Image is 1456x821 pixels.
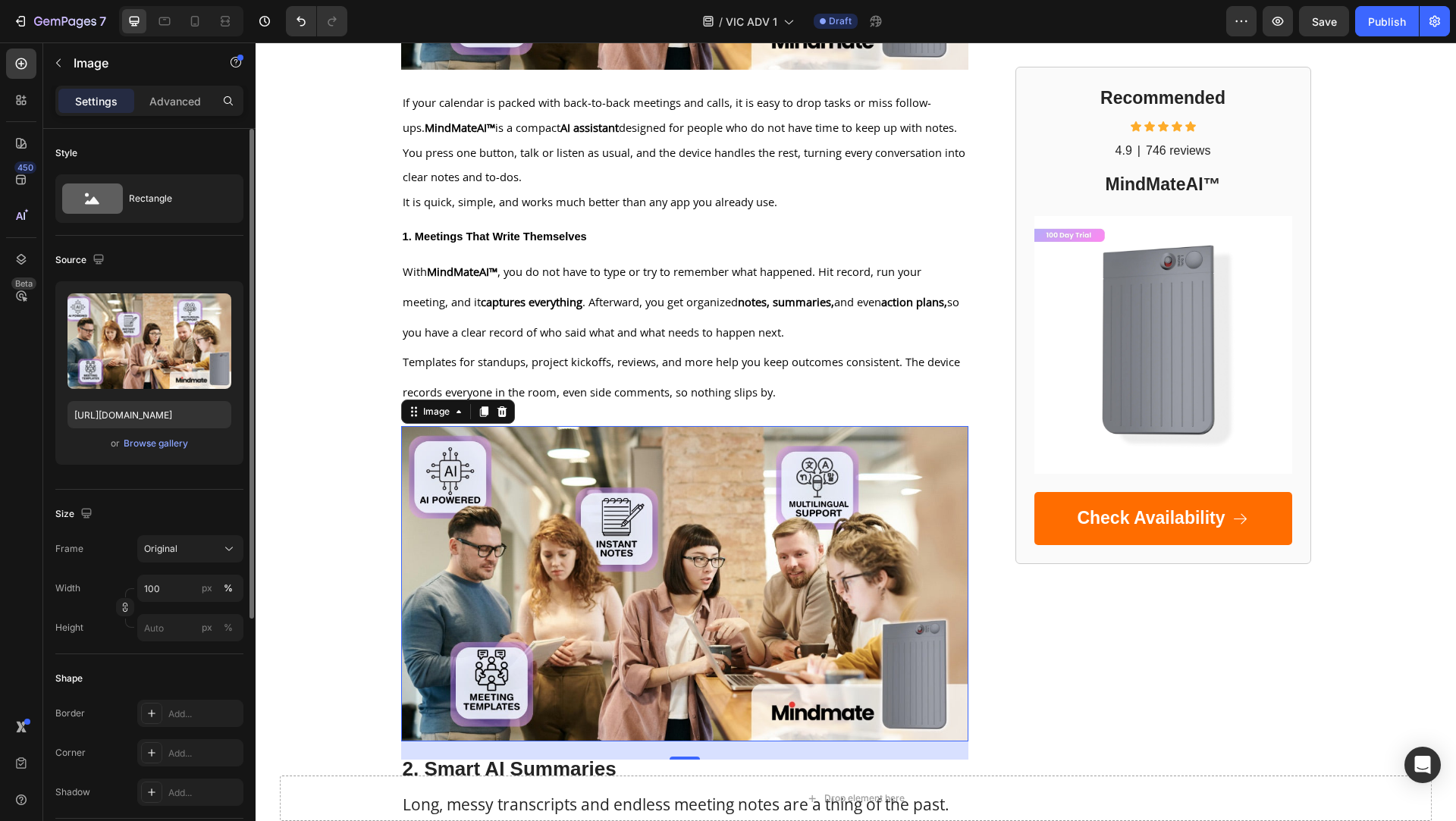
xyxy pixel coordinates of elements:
div: % [224,621,233,635]
span: If your calendar is packed with back-to-back meetings and calls, it is easy to drop tasks or miss... [147,52,710,143]
span: With , you do not have to type or try to remember what happened. Hit record, run your meeting, an... [147,221,704,297]
div: Image [165,362,197,376]
strong: summaries, [517,252,579,267]
strong: notes, [482,252,514,267]
div: Add... [168,747,240,760]
h2: Recommended [779,43,1037,69]
div: Undo/Redo [286,6,347,36]
strong: MindMateAI™ [169,77,240,92]
img: gempages_559726889166439209-42ecef14-d550-4636-9101-668a27463443.jpg [779,174,1037,432]
label: Width [55,581,80,595]
div: Drop element here [569,750,649,762]
span: Templates for standups, project kickoffs, reviews, and more help you keep outcomes consistent. Th... [147,312,704,357]
div: Open Intercom Messenger [1404,747,1441,783]
strong: action plans, [626,252,692,267]
button: Browse gallery [123,436,189,451]
span: Save [1312,15,1337,28]
p: 7 [99,12,106,30]
input: px% [137,575,243,602]
div: Source [55,250,108,271]
div: Style [55,146,77,160]
div: Corner [55,746,86,760]
label: Frame [55,542,83,556]
button: % [198,579,216,597]
p: Advanced [149,93,201,109]
button: Save [1299,6,1349,36]
div: Border [55,707,85,720]
iframe: Design area [256,42,1456,821]
p: 746 reviews [890,101,955,117]
div: Rich Text Editor. Editing area: main [146,45,713,174]
span: or [111,434,120,453]
p: Settings [75,93,118,109]
span: VIC ADV 1 [726,14,777,30]
div: Shadow [55,785,90,799]
img: gempages_559726889166439209-f1e740c9-a5d9-4491-8df6-d33883224739.jpg [146,384,713,699]
div: Rich Text Editor. Editing area: main [146,185,713,204]
button: px [219,619,237,637]
div: Shape [55,672,83,685]
label: Height [55,621,83,635]
span: Original [144,542,177,556]
strong: 1. Meetings That Write Themselves [147,188,331,200]
p: Image [74,54,202,72]
div: Publish [1368,14,1406,30]
div: 450 [14,161,36,174]
p: | [882,101,885,117]
strong: captures everything [225,252,327,267]
div: Beta [11,277,36,290]
button: Publish [1355,6,1419,36]
button: px [219,579,237,597]
h2: MindMateAI™ [779,130,1037,156]
p: Check Availability [821,465,969,488]
div: px [202,621,212,635]
button: % [198,619,216,637]
strong: MindMateAI™ [171,221,242,237]
span: / [719,14,723,30]
strong: AI assistant [305,77,363,92]
input: px% [137,614,243,641]
div: Add... [168,786,240,800]
div: % [224,581,233,595]
p: 4.9 [860,101,877,117]
img: preview-image [67,293,231,389]
div: Browse gallery [124,437,188,450]
button: 7 [6,6,113,36]
span: It is quick, simple, and works much better than any app you already use. [147,152,522,167]
input: https://example.com/image.jpg [67,401,231,428]
div: Add... [168,707,240,721]
a: Check Availability [779,450,1037,503]
button: Original [137,535,243,562]
div: px [202,581,212,595]
span: Draft [829,14,852,28]
div: Size [55,504,96,525]
div: Rectangle [129,181,221,216]
div: Rich Text Editor. Editing area: main [146,212,713,365]
strong: 2. Smart AI Summaries [147,715,361,738]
